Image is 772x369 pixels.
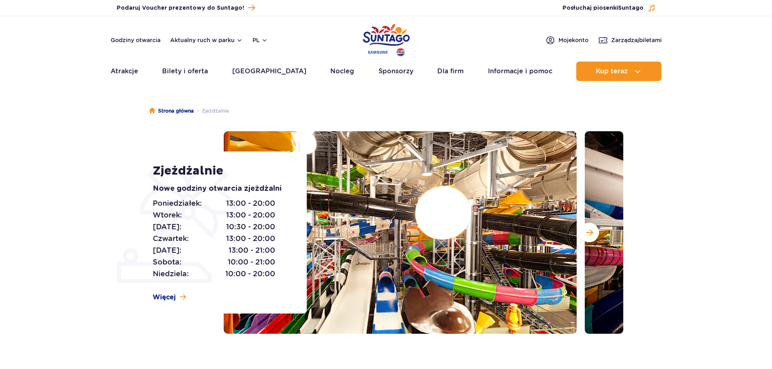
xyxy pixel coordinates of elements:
[153,293,186,302] a: Więcej
[170,37,243,43] button: Aktualny ruch w parku
[162,62,208,81] a: Bilety i oferta
[562,4,644,12] span: Posłuchaj piosenki
[229,245,275,256] span: 13:00 - 21:00
[363,20,410,58] a: Park of Poland
[611,36,662,44] span: Zarządzaj biletami
[330,62,354,81] a: Nocleg
[117,4,244,12] span: Podaruj Voucher prezentowy do Suntago!
[225,268,275,279] span: 10:00 - 20:00
[226,233,275,244] span: 13:00 - 20:00
[437,62,464,81] a: Dla firm
[226,221,275,232] span: 10:30 - 20:00
[153,221,182,232] span: [DATE]:
[598,35,662,45] a: Zarządzajbiletami
[153,293,176,302] span: Więcej
[379,62,413,81] a: Sponsorzy
[596,68,628,75] span: Kup teraz
[153,245,182,256] span: [DATE]:
[618,5,644,11] span: Suntago
[226,209,275,221] span: 13:00 - 20:00
[545,35,588,45] a: Mojekonto
[252,36,268,44] button: pl
[228,256,275,268] span: 10:00 - 21:00
[153,164,289,178] h1: Zjeżdżalnie
[117,2,255,13] a: Podaruj Voucher prezentowy do Suntago!
[111,36,160,44] a: Godziny otwarcia
[153,198,202,209] span: Poniedziałek:
[580,223,599,242] button: Następny slajd
[558,36,588,44] span: Moje konto
[153,256,182,268] span: Sobota:
[153,183,289,194] p: Nowe godziny otwarcia zjeżdżalni
[153,209,182,221] span: Wtorek:
[226,198,275,209] span: 13:00 - 20:00
[153,268,189,279] span: Niedziela:
[232,62,306,81] a: [GEOGRAPHIC_DATA]
[149,107,194,115] a: Strona główna
[562,4,656,12] button: Posłuchaj piosenkiSuntago
[153,233,189,244] span: Czwartek:
[194,107,229,115] li: Zjeżdżalnie
[111,62,138,81] a: Atrakcje
[576,62,661,81] button: Kup teraz
[488,62,552,81] a: Informacje i pomoc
